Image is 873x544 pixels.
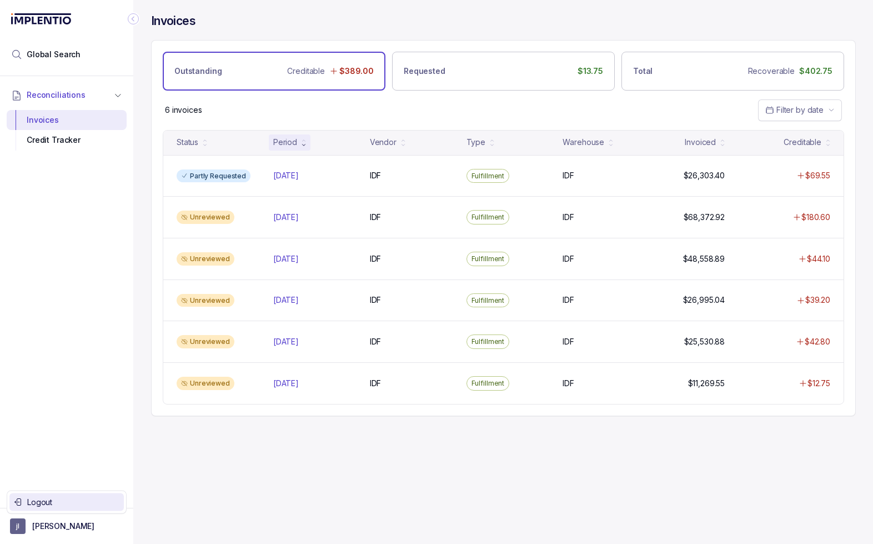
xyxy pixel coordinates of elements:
[685,137,716,148] div: Invoiced
[273,378,299,389] p: [DATE]
[758,99,842,121] button: Date Range Picker
[471,378,505,389] p: Fulfillment
[177,335,234,348] div: Unreviewed
[563,378,574,389] p: IDF
[32,521,94,532] p: [PERSON_NAME]
[370,253,382,264] p: IDF
[273,253,299,264] p: [DATE]
[563,253,574,264] p: IDF
[174,66,222,77] p: Outstanding
[563,336,574,347] p: IDF
[273,336,299,347] p: [DATE]
[127,12,140,26] div: Collapse Icon
[287,66,325,77] p: Creditable
[16,110,118,130] div: Invoices
[563,170,574,181] p: IDF
[165,104,202,116] div: Remaining page entries
[466,137,485,148] div: Type
[684,170,725,181] p: $26,303.40
[776,105,824,114] span: Filter by date
[10,518,123,534] button: User initials[PERSON_NAME]
[177,169,250,183] div: Partly Requested
[370,170,382,181] p: IDF
[563,137,604,148] div: Warehouse
[177,294,234,307] div: Unreviewed
[370,336,382,347] p: IDF
[683,253,725,264] p: $48,558.89
[765,104,824,116] search: Date Range Picker
[177,377,234,390] div: Unreviewed
[471,171,505,182] p: Fulfillment
[471,253,505,264] p: Fulfillment
[177,252,234,266] div: Unreviewed
[27,89,86,101] span: Reconciliations
[7,108,127,153] div: Reconciliations
[471,212,505,223] p: Fulfillment
[748,66,795,77] p: Recoverable
[273,295,299,306] p: [DATE]
[273,137,297,148] div: Period
[27,497,119,508] p: Logout
[16,130,118,150] div: Credit Tracker
[471,336,505,347] p: Fulfillment
[805,336,830,347] p: $42.80
[27,49,81,60] span: Global Search
[801,212,830,223] p: $180.60
[151,13,195,29] h4: Invoices
[633,66,653,77] p: Total
[339,66,374,77] p: $389.00
[563,295,574,306] p: IDF
[683,295,725,306] p: $26,995.04
[805,170,830,181] p: $69.55
[578,66,603,77] p: $13.75
[404,66,445,77] p: Requested
[370,295,382,306] p: IDF
[370,137,397,148] div: Vendor
[784,137,821,148] div: Creditable
[165,104,202,116] p: 6 invoices
[177,211,234,224] div: Unreviewed
[799,66,832,77] p: $402.75
[688,378,725,389] p: $11,269.55
[807,378,830,389] p: $12.75
[563,212,574,223] p: IDF
[10,518,26,534] span: User initials
[684,336,725,347] p: $25,530.88
[471,295,505,306] p: Fulfillment
[805,295,830,306] p: $39.20
[273,212,299,223] p: [DATE]
[684,212,725,223] p: $68,372.92
[807,253,830,264] p: $44.10
[177,137,198,148] div: Status
[273,170,299,181] p: [DATE]
[370,378,382,389] p: IDF
[370,212,382,223] p: IDF
[7,83,127,107] button: Reconciliations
